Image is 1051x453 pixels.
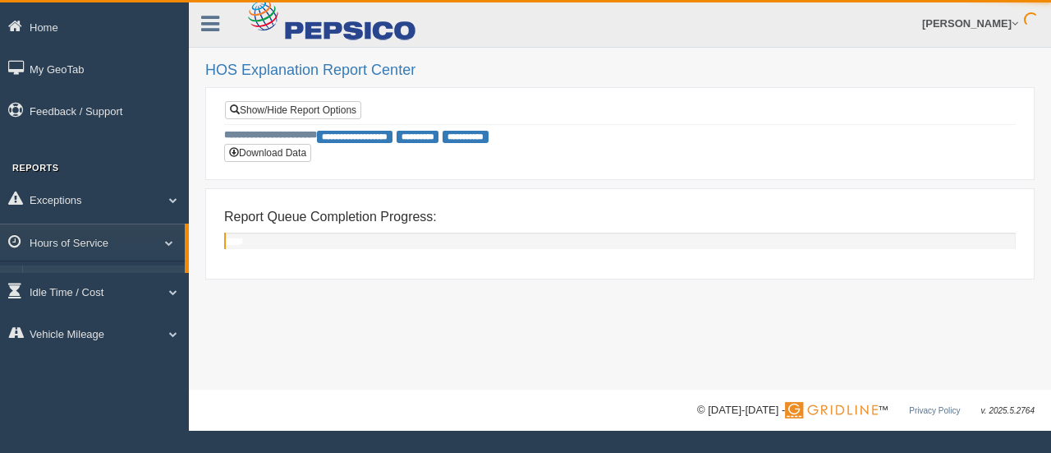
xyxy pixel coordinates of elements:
a: Privacy Policy [909,406,960,415]
a: Show/Hide Report Options [225,101,361,119]
div: © [DATE]-[DATE] - ™ [697,402,1035,419]
span: v. 2025.5.2764 [981,406,1035,415]
a: HOS Explanation Reports [30,266,185,295]
button: Download Data [224,144,311,162]
h4: Report Queue Completion Progress: [224,210,1016,224]
img: Gridline [785,402,878,418]
h2: HOS Explanation Report Center [205,62,1035,79]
